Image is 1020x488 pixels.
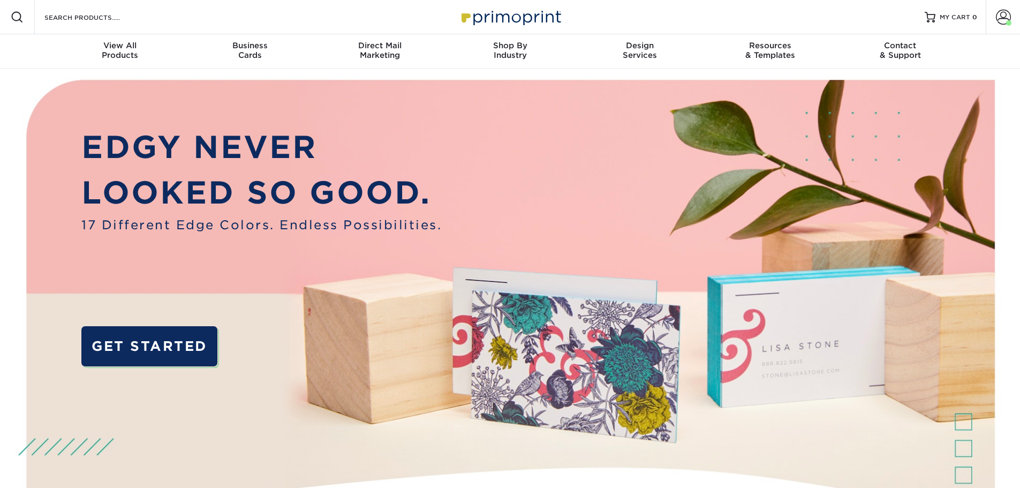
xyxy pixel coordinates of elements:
span: View All [55,41,185,50]
a: Contact& Support [835,34,965,69]
input: SEARCH PRODUCTS..... [43,11,148,24]
div: Products [55,41,185,60]
a: DesignServices [575,34,705,69]
div: Cards [185,41,315,60]
span: Direct Mail [315,41,445,50]
a: Resources& Templates [705,34,835,69]
span: Design [575,41,705,50]
span: 17 Different Edge Colors. Endless Possibilities. [81,216,442,234]
span: Business [185,41,315,50]
a: Shop ByIndustry [445,34,575,69]
span: Resources [705,41,835,50]
img: Primoprint [457,5,564,28]
div: Industry [445,41,575,60]
a: Direct MailMarketing [315,34,445,69]
div: & Templates [705,41,835,60]
span: Shop By [445,41,575,50]
span: MY CART [940,13,970,22]
div: & Support [835,41,965,60]
div: Services [575,41,705,60]
p: LOOKED SO GOOD. [81,170,442,216]
span: 0 [972,13,977,21]
a: GET STARTED [81,326,217,366]
p: EDGY NEVER [81,124,442,170]
a: BusinessCards [185,34,315,69]
span: Contact [835,41,965,50]
a: View AllProducts [55,34,185,69]
div: Marketing [315,41,445,60]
